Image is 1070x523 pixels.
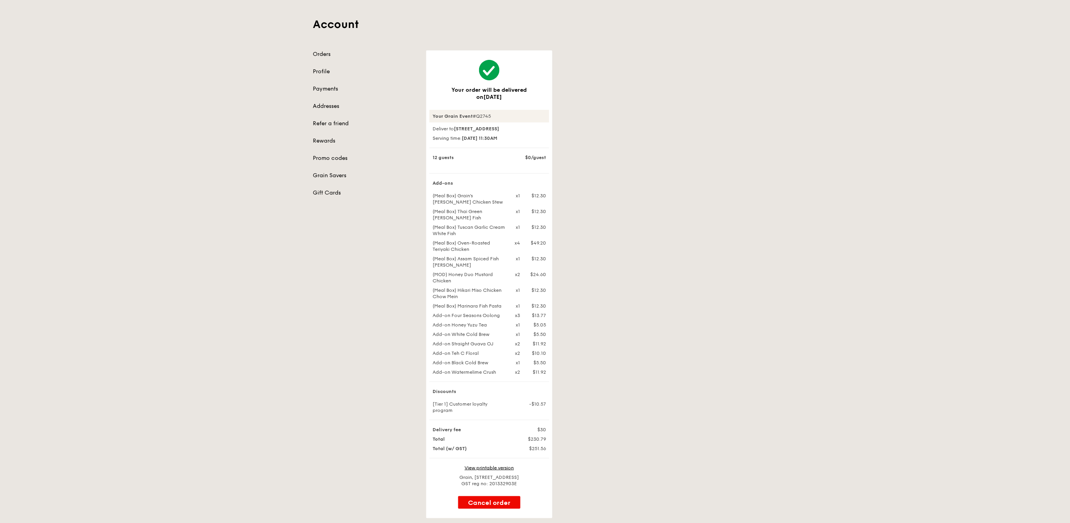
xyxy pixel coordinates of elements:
[428,256,510,268] div: (Meal Box) Assam Spiced Fish [PERSON_NAME]
[510,240,520,246] div: x4
[510,436,551,442] div: $230.79
[428,224,510,237] div: (Meal Box) Tuscan Garlic Cream White Fish
[428,154,510,161] div: 12 guests
[428,208,510,221] div: (Meal Box) Thai Green [PERSON_NAME] Fish
[510,303,520,309] div: x1
[313,85,417,93] a: Payments
[428,303,510,309] div: (Meal Box) Marinara Fish Pasta
[428,341,510,347] div: Add-on Straight Guava OJ
[520,369,551,375] div: $11.92
[510,427,551,433] div: $30
[520,271,551,278] div: $24.60
[454,126,499,132] strong: [STREET_ADDRESS]
[520,341,551,347] div: $11.92
[458,496,520,509] button: Cancel order
[428,360,510,366] div: Add-on Black Cold Brew
[520,360,551,366] div: $5.50
[520,303,551,309] div: $12.30
[433,113,473,119] strong: Your Grain Event
[313,17,757,32] h1: Account
[510,271,520,278] div: x2
[510,369,520,375] div: x2
[428,180,551,186] div: Add-ons
[433,427,461,432] strong: Delivery fee
[510,208,520,215] div: x1
[484,94,502,100] span: [DATE]
[429,126,549,132] div: Deliver to
[510,331,520,338] div: x1
[510,401,551,407] div: -$10.57
[520,208,551,215] div: $12.30
[510,193,520,199] div: x1
[313,50,417,58] a: Orders
[429,110,549,122] div: #Q2745
[520,240,551,246] div: $49.20
[429,474,549,487] div: Grain, [STREET_ADDRESS] GST reg no: 201332903E
[428,322,510,328] div: Add-on Honey Yuzu Tea
[510,322,520,328] div: x1
[313,172,417,180] a: Grain Savers
[520,322,551,328] div: $5.05
[510,287,520,293] div: x1
[510,312,520,319] div: x3
[510,256,520,262] div: x1
[510,350,520,356] div: x2
[429,135,549,141] div: Serving time:
[433,446,467,451] strong: Total (w/ GST)
[520,312,551,319] div: $13.77
[313,154,417,162] a: Promo codes
[428,240,510,252] div: (Meal Box) Oven-Roasted Teriyaki Chicken
[520,350,551,356] div: $10.10
[428,369,510,375] div: Add-on Watermelime Crush
[510,445,551,452] div: $251.56
[465,465,514,471] a: View printable version
[313,68,417,76] a: Profile
[510,154,551,161] div: $0/guest
[313,102,417,110] a: Addresses
[428,312,510,319] div: Add-on Four Seasons Oolong
[428,350,510,356] div: Add-on Teh C Floral
[428,388,551,395] div: Discounts
[510,360,520,366] div: x1
[520,331,551,338] div: $5.50
[313,120,417,128] a: Refer a friend
[510,341,520,347] div: x2
[462,135,497,141] strong: [DATE] 11:30AM
[428,193,510,205] div: (Meal Box) Grain's [PERSON_NAME] Chicken Stew
[520,224,551,230] div: $12.30
[520,193,551,199] div: $12.30
[520,287,551,293] div: $12.30
[428,271,510,284] div: (MOD) Honey Duo Mustard Chicken
[439,87,540,100] h3: Your order will be delivered on
[428,331,510,338] div: Add-on White Cold Brew
[313,137,417,145] a: Rewards
[510,224,520,230] div: x1
[428,401,510,414] div: [Tier 1] Customer loyalty program
[520,256,551,262] div: $12.30
[313,189,417,197] a: Gift Cards
[433,436,445,442] strong: Total
[428,287,510,300] div: (Meal Box) Hikari Miso Chicken Chow Mein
